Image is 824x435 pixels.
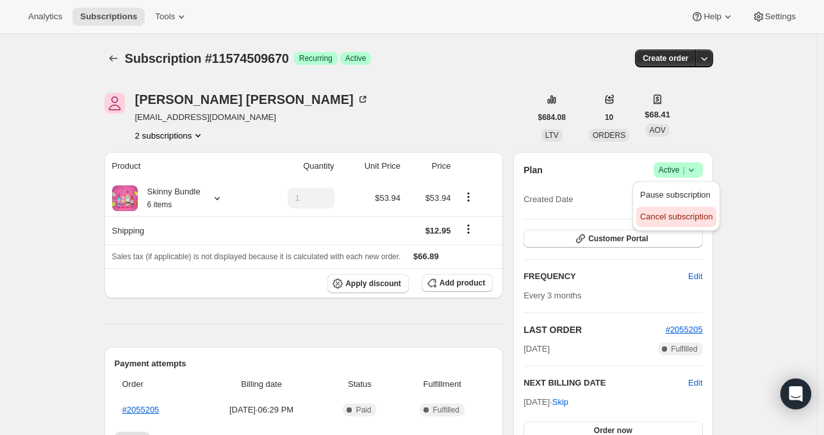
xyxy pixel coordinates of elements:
[135,93,369,106] div: [PERSON_NAME] [PERSON_NAME]
[433,405,459,415] span: Fulfilled
[112,185,138,211] img: product img
[645,108,670,121] span: $68.41
[202,404,320,416] span: [DATE] · 06:29 PM
[640,212,713,221] span: Cancel subscription
[327,274,409,293] button: Apply discount
[552,396,568,409] span: Skip
[135,129,205,142] button: Product actions
[545,131,559,140] span: LTV
[256,152,338,180] th: Quantity
[72,8,145,26] button: Subscriptions
[80,12,137,22] span: Subscriptions
[115,357,493,370] h2: Payment attempts
[122,405,160,414] a: #2055205
[155,12,175,22] span: Tools
[523,164,543,176] h2: Plan
[356,405,371,415] span: Paid
[28,12,62,22] span: Analytics
[21,8,70,26] button: Analytics
[680,266,710,287] button: Edit
[688,270,702,283] span: Edit
[104,152,256,180] th: Product
[523,323,665,336] h2: LAST ORDER
[422,274,493,292] button: Add product
[523,291,581,300] span: Every 3 months
[328,378,391,391] span: Status
[523,397,568,407] span: [DATE] ·
[399,378,485,391] span: Fulfillment
[640,190,711,200] span: Pause subscription
[649,126,665,135] span: AOV
[147,8,195,26] button: Tools
[704,12,721,22] span: Help
[523,343,550,355] span: [DATE]
[682,165,684,175] span: |
[523,193,573,206] span: Created Date
[458,222,479,236] button: Shipping actions
[345,278,401,289] span: Apply discount
[636,207,716,227] button: Cancel subscription
[425,226,451,235] span: $12.95
[523,377,688,389] h2: NEXT BILLING DATE
[745,8,803,26] button: Settings
[440,278,485,288] span: Add product
[404,152,454,180] th: Price
[780,379,811,409] div: Open Intercom Messenger
[115,370,199,398] th: Order
[299,53,333,64] span: Recurring
[458,190,479,204] button: Product actions
[112,252,401,261] span: Sales tax (if applicable) is not displayed because it is calculated with each new order.
[345,53,367,64] span: Active
[765,12,796,22] span: Settings
[545,392,576,413] button: Skip
[683,8,741,26] button: Help
[135,111,369,124] span: [EMAIL_ADDRESS][DOMAIN_NAME]
[659,164,698,176] span: Active
[125,51,289,65] span: Subscription #11574509670
[666,323,703,336] button: #2055205
[593,131,625,140] span: ORDERS
[104,216,256,244] th: Shipping
[597,108,621,126] button: 10
[523,230,702,248] button: Customer Portal
[605,112,613,123] span: 10
[531,108,573,126] button: $684.08
[138,185,201,211] div: Skinny Bundle
[338,152,404,180] th: Unit Price
[413,252,439,261] span: $66.89
[671,344,697,354] span: Fulfilled
[538,112,566,123] span: $684.08
[643,53,688,64] span: Create order
[635,49,696,67] button: Create order
[425,193,451,203] span: $53.94
[104,49,122,67] button: Subscriptions
[688,377,702,389] button: Edit
[202,378,320,391] span: Billing date
[588,234,648,244] span: Customer Portal
[104,93,125,114] span: Erica Blake
[523,270,688,283] h2: FREQUENCY
[636,185,716,205] button: Pause subscription
[375,193,400,203] span: $53.94
[666,325,703,334] a: #2055205
[147,200,172,209] small: 6 items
